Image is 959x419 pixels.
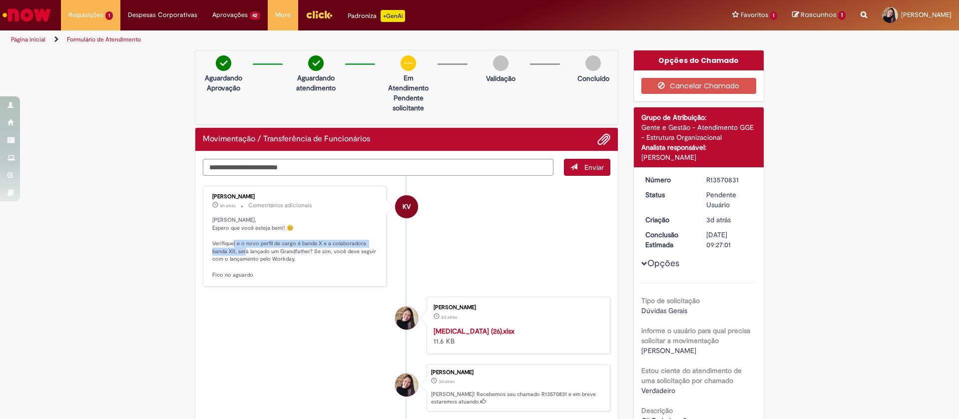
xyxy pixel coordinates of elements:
[384,73,433,93] p: Em Atendimento
[216,55,231,71] img: check-circle-green.png
[792,10,846,20] a: Rascunhos
[395,374,418,397] div: Ana Luisa Silva Amoreli
[641,152,757,162] div: [PERSON_NAME]
[248,201,312,210] small: Comentários adicionais
[641,366,742,385] b: Estou ciente do atendimento de uma solicitação por chamado
[838,11,846,20] span: 1
[203,364,610,412] li: Ana Luisa Silva Amoreli
[706,175,753,185] div: R13570831
[431,370,605,376] div: [PERSON_NAME]
[706,215,731,224] time: 26/09/2025 14:26:57
[250,11,261,20] span: 42
[199,73,248,93] p: Aguardando Aprovação
[220,203,236,209] time: 29/09/2025 09:14:36
[434,326,600,346] div: 11.6 KB
[395,307,418,330] div: Ana Luisa Silva Amoreli
[212,194,379,200] div: [PERSON_NAME]
[439,379,455,385] span: 3d atrás
[641,122,757,142] div: Gente e Gestão - Atendimento GGE - Estrutura Organizacional
[741,10,768,20] span: Favoritos
[901,10,952,19] span: [PERSON_NAME]
[306,7,333,22] img: click_logo_yellow_360x200.png
[577,73,609,83] p: Concluído
[1,5,52,25] img: ServiceNow
[105,11,113,20] span: 1
[564,159,610,176] button: Enviar
[641,112,757,122] div: Grupo de Atribuição:
[212,216,379,279] p: [PERSON_NAME], Espero que você esteja bem!! 😊 Verifiquei e o novo perfil de cargo é banda X e a c...
[434,327,514,336] a: [MEDICAL_DATA] (26).xlsx
[706,230,753,250] div: [DATE] 09:27:01
[292,73,340,93] p: Aguardando atendimento
[7,30,632,49] ul: Trilhas de página
[67,35,141,43] a: Formulário de Atendimento
[641,406,673,415] b: Descrição
[348,10,405,22] div: Padroniza
[634,50,764,70] div: Opções do Chamado
[638,175,699,185] dt: Número
[597,133,610,146] button: Adicionar anexos
[68,10,103,20] span: Requisições
[638,190,699,200] dt: Status
[384,93,433,113] p: Pendente solicitante
[641,386,675,395] span: Verdadeiro
[770,11,778,20] span: 1
[585,55,601,71] img: img-circle-grey.png
[641,78,757,94] button: Cancelar Chamado
[641,142,757,152] div: Analista responsável:
[203,135,370,144] h2: Movimentação / Transferência de Funcionários Histórico de tíquete
[434,305,600,311] div: [PERSON_NAME]
[638,230,699,250] dt: Conclusão Estimada
[220,203,236,209] span: 4h atrás
[641,346,696,355] span: [PERSON_NAME]
[706,215,753,225] div: 26/09/2025 14:26:57
[11,35,45,43] a: Página inicial
[486,73,515,83] p: Validação
[275,10,291,20] span: More
[439,379,455,385] time: 26/09/2025 14:26:57
[641,326,750,345] b: informe o usuário para qual precisa solicitar a movimentação
[308,55,324,71] img: check-circle-green.png
[431,391,605,406] p: [PERSON_NAME]! Recebemos seu chamado R13570831 e em breve estaremos atuando.
[395,195,418,218] div: Karine Vieira
[801,10,837,19] span: Rascunhos
[128,10,197,20] span: Despesas Corporativas
[203,159,553,176] textarea: Digite sua mensagem aqui...
[641,306,687,315] span: Dúvidas Gerais
[641,296,700,305] b: Tipo de solicitação
[493,55,508,71] img: img-circle-grey.png
[401,55,416,71] img: circle-minus.png
[212,10,248,20] span: Aprovações
[441,314,457,320] time: 26/09/2025 14:26:55
[381,10,405,22] p: +GenAi
[706,215,731,224] span: 3d atrás
[584,163,604,172] span: Enviar
[706,190,753,210] div: Pendente Usuário
[403,195,411,219] span: KV
[638,215,699,225] dt: Criação
[441,314,457,320] span: 3d atrás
